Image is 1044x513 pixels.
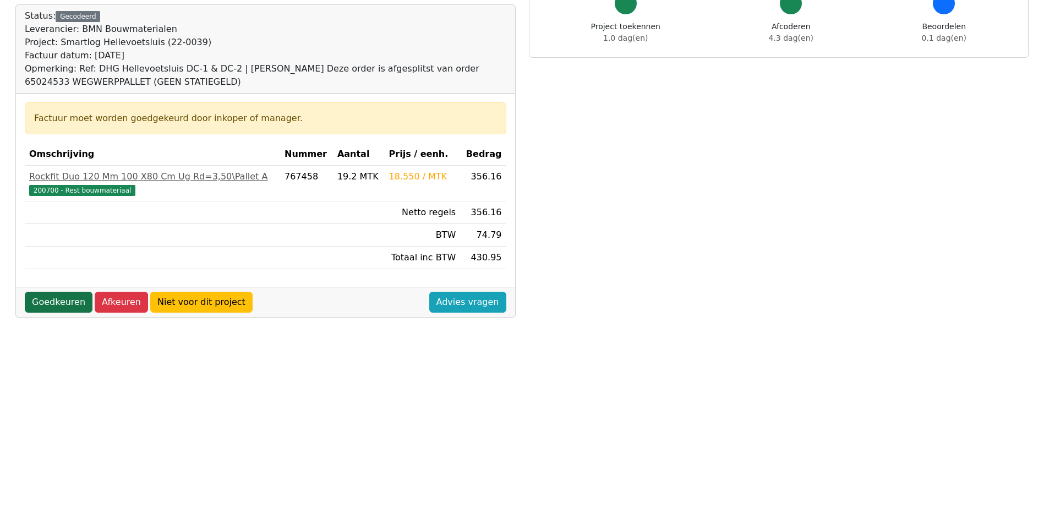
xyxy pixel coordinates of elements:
[385,143,461,166] th: Prijs / eenh.
[591,21,660,44] div: Project toekennen
[429,292,506,313] a: Advies vragen
[280,166,333,201] td: 767458
[385,201,461,224] td: Netto regels
[460,166,506,201] td: 356.16
[25,23,506,36] div: Leverancier: BMN Bouwmaterialen
[922,21,966,44] div: Beoordelen
[460,247,506,269] td: 430.95
[25,49,506,62] div: Factuur datum: [DATE]
[280,143,333,166] th: Nummer
[460,224,506,247] td: 74.79
[29,170,276,183] div: Rockfit Duo 120 Mm 100 X80 Cm Ug Rd=3,50\Pallet A
[25,9,506,89] div: Status:
[385,247,461,269] td: Totaal inc BTW
[769,21,813,44] div: Afcoderen
[34,112,497,125] div: Factuur moet worden goedgekeurd door inkoper of manager.
[460,201,506,224] td: 356.16
[95,292,148,313] a: Afkeuren
[460,143,506,166] th: Bedrag
[29,185,135,196] span: 200700 - Rest bouwmateriaal
[25,292,92,313] a: Goedkeuren
[922,34,966,42] span: 0.1 dag(en)
[25,143,280,166] th: Omschrijving
[25,62,506,89] div: Opmerking: Ref: DHG Hellevoetsluis DC-1 & DC-2 | [PERSON_NAME] Deze order is afgesplitst van orde...
[389,170,456,183] div: 18.550 / MTK
[56,11,100,22] div: Gecodeerd
[150,292,253,313] a: Niet voor dit project
[333,143,385,166] th: Aantal
[769,34,813,42] span: 4.3 dag(en)
[603,34,648,42] span: 1.0 dag(en)
[385,224,461,247] td: BTW
[25,36,506,49] div: Project: Smartlog Hellevoetsluis (22-0039)
[29,170,276,197] a: Rockfit Duo 120 Mm 100 X80 Cm Ug Rd=3,50\Pallet A200700 - Rest bouwmateriaal
[337,170,380,183] div: 19.2 MTK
